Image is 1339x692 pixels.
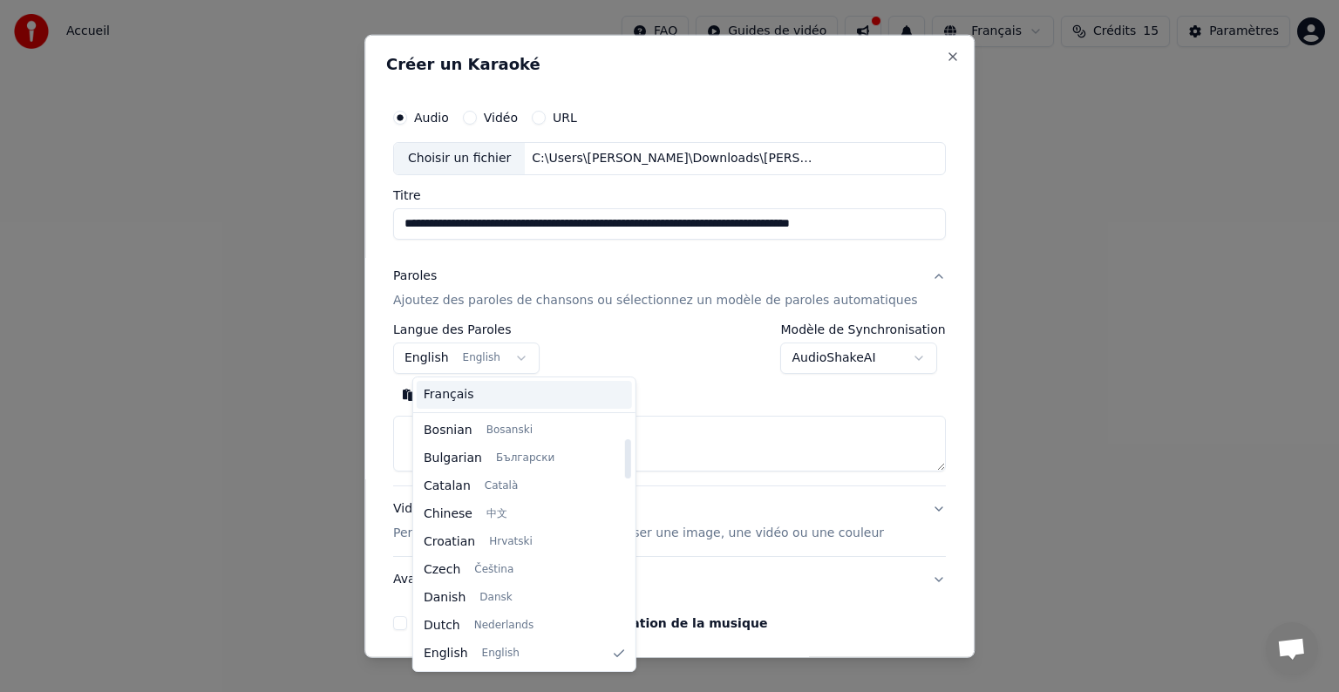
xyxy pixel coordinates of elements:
[424,450,482,467] span: Bulgarian
[486,507,507,521] span: 中文
[424,645,468,662] span: English
[489,535,533,549] span: Hrvatski
[486,424,532,438] span: Bosanski
[424,505,472,523] span: Chinese
[424,589,466,607] span: Danish
[485,479,518,493] span: Català
[481,647,519,661] span: English
[424,386,474,404] span: Français
[474,619,534,633] span: Nederlands
[424,422,472,439] span: Bosnian
[479,591,512,605] span: Dansk
[424,617,460,634] span: Dutch
[496,451,554,465] span: Български
[424,478,471,495] span: Catalan
[424,561,460,579] span: Czech
[474,563,513,577] span: Čeština
[424,533,475,551] span: Croatian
